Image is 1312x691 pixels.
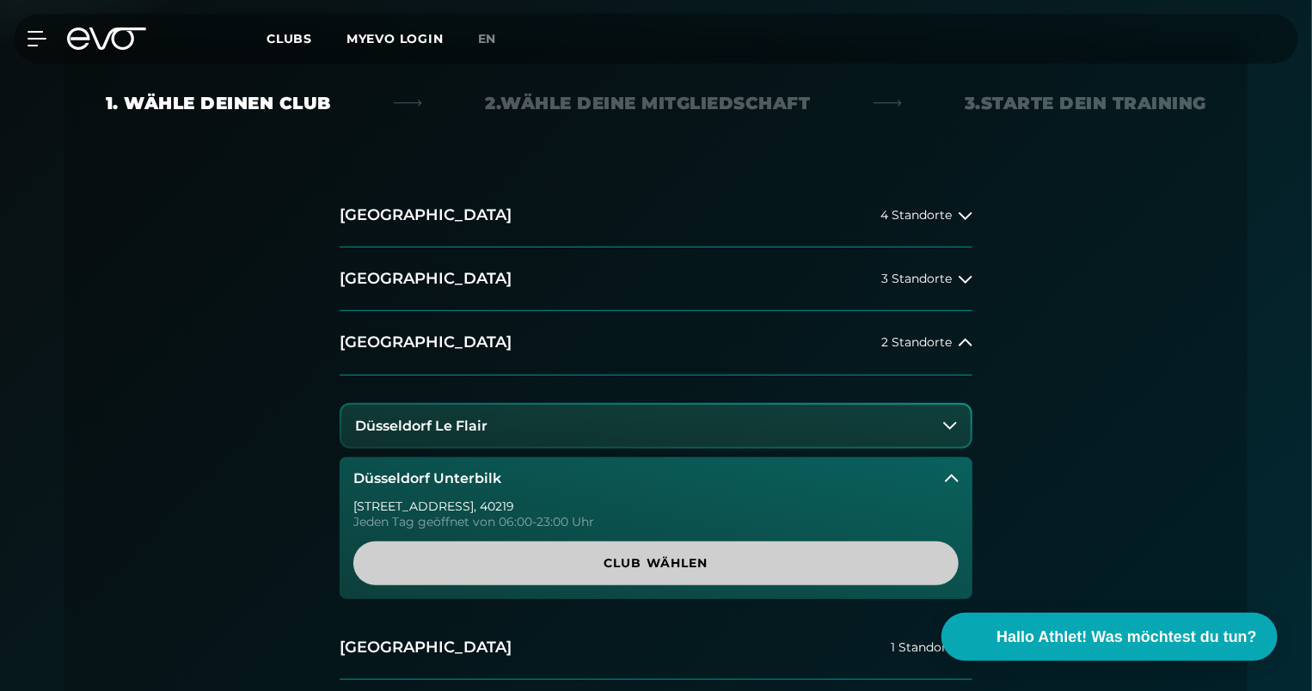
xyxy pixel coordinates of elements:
a: en [478,29,518,49]
span: Clubs [267,31,312,46]
span: 1 Standort [891,641,952,654]
h2: [GEOGRAPHIC_DATA] [340,205,512,226]
button: Düsseldorf Unterbilk [340,457,972,500]
h2: [GEOGRAPHIC_DATA] [340,332,512,353]
span: 4 Standorte [880,209,952,222]
h2: [GEOGRAPHIC_DATA] [340,268,512,290]
div: Jeden Tag geöffnet von 06:00-23:00 Uhr [353,516,959,528]
h2: [GEOGRAPHIC_DATA] [340,637,512,658]
a: Clubs [267,30,346,46]
h3: Düsseldorf Le Flair [355,419,487,434]
div: [STREET_ADDRESS] , 40219 [353,500,959,512]
span: en [478,31,497,46]
span: 3 Standorte [881,272,952,285]
div: 2. Wähle deine Mitgliedschaft [486,91,811,115]
span: Club wählen [395,554,917,572]
button: Düsseldorf Le Flair [341,405,971,448]
a: Club wählen [353,541,959,585]
a: MYEVO LOGIN [346,31,444,46]
button: [GEOGRAPHIC_DATA]2 Standorte [340,311,972,375]
span: 2 Standorte [881,336,952,349]
button: [GEOGRAPHIC_DATA]1 Standort [340,616,972,680]
button: Hallo Athlet! Was möchtest du tun? [941,613,1278,661]
h3: Düsseldorf Unterbilk [353,471,501,486]
div: 1. Wähle deinen Club [106,91,331,115]
span: Hallo Athlet! Was möchtest du tun? [996,626,1257,649]
button: [GEOGRAPHIC_DATA]4 Standorte [340,184,972,248]
button: [GEOGRAPHIC_DATA]3 Standorte [340,248,972,311]
div: 3. Starte dein Training [965,91,1206,115]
